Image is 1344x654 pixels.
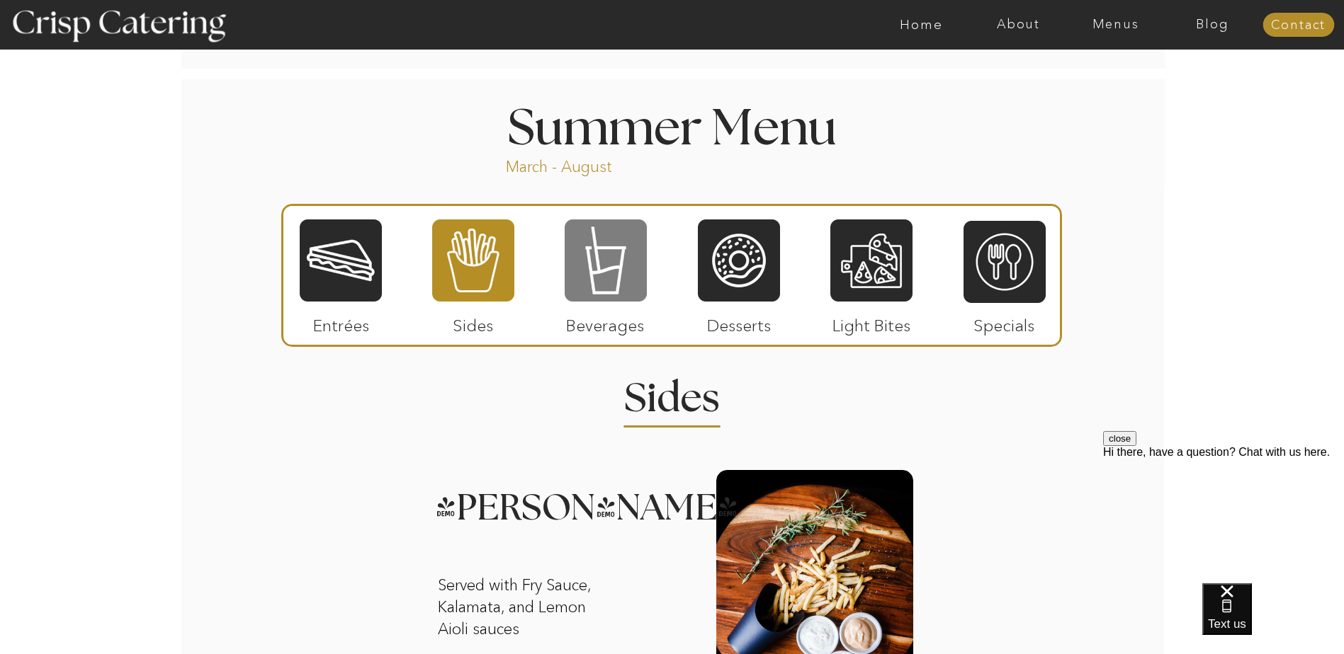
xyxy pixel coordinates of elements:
[970,18,1067,32] a: About
[603,379,742,406] h2: Sides
[435,490,696,507] h3: [PERSON_NAME]
[1164,18,1261,32] a: Blog
[294,302,388,343] p: Entrées
[692,302,786,343] p: Desserts
[873,18,970,32] a: Home
[1067,18,1164,32] a: Menus
[1103,431,1344,601] iframe: podium webchat widget prompt
[1263,18,1334,33] a: Contact
[558,302,653,343] p: Beverages
[426,302,520,343] p: Sides
[1202,583,1344,654] iframe: podium webchat widget bubble
[825,302,919,343] p: Light Bites
[957,302,1051,343] p: Specials
[506,156,701,173] p: March - August
[475,105,869,147] h1: Summer Menu
[438,575,620,643] p: Served with Fry Sauce, Kalamata, and Lemon Aioli sauces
